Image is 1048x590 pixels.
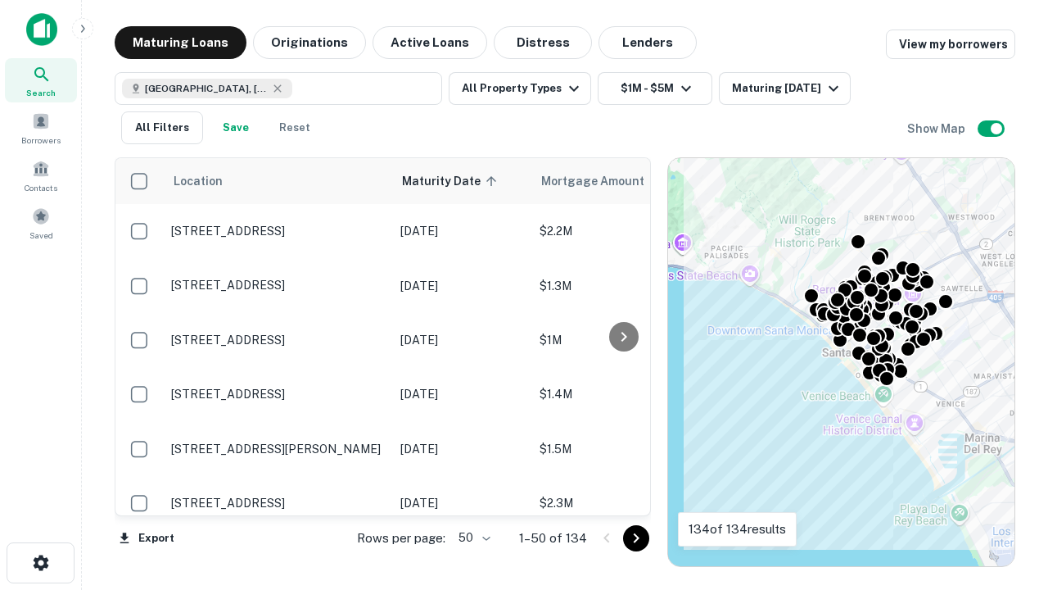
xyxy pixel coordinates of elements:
button: All Property Types [449,72,591,105]
p: [STREET_ADDRESS] [171,496,384,511]
div: 50 [452,526,493,550]
p: [DATE] [400,277,523,295]
th: Maturity Date [392,158,531,204]
p: $1M [540,331,703,349]
p: $1.5M [540,440,703,458]
button: Maturing Loans [115,26,246,59]
div: 0 0 [668,158,1014,566]
a: Saved [5,201,77,245]
p: Rows per page: [357,529,445,548]
button: Active Loans [373,26,487,59]
span: Location [173,171,223,191]
button: Export [115,526,178,551]
p: $2.3M [540,494,703,512]
button: Go to next page [623,525,649,551]
p: 134 of 134 results [689,520,786,539]
h6: Show Map [907,120,968,138]
span: Search [26,86,56,99]
p: [DATE] [400,222,523,240]
p: [DATE] [400,385,523,403]
button: [GEOGRAPHIC_DATA], [GEOGRAPHIC_DATA], [GEOGRAPHIC_DATA] [115,72,442,105]
a: Search [5,58,77,102]
p: [DATE] [400,494,523,512]
span: [GEOGRAPHIC_DATA], [GEOGRAPHIC_DATA], [GEOGRAPHIC_DATA] [145,81,268,96]
button: All Filters [121,111,203,144]
button: Originations [253,26,366,59]
span: Contacts [25,181,57,194]
th: Mortgage Amount [531,158,711,204]
a: Borrowers [5,106,77,150]
img: capitalize-icon.png [26,13,57,46]
iframe: Chat Widget [966,459,1048,538]
div: Maturing [DATE] [732,79,843,98]
th: Location [163,158,392,204]
p: 1–50 of 134 [519,529,587,548]
p: [DATE] [400,331,523,349]
button: Save your search to get updates of matches that match your search criteria. [210,111,262,144]
span: Saved [29,229,53,242]
span: Borrowers [21,134,61,147]
button: Reset [269,111,321,144]
a: View my borrowers [886,29,1015,59]
button: Maturing [DATE] [719,72,851,105]
p: $1.4M [540,385,703,403]
span: Maturity Date [402,171,502,191]
button: Distress [494,26,592,59]
p: [STREET_ADDRESS] [171,224,384,238]
a: Contacts [5,153,77,197]
p: [STREET_ADDRESS] [171,387,384,402]
p: [DATE] [400,440,523,458]
p: $2.2M [540,222,703,240]
button: Lenders [599,26,697,59]
button: $1M - $5M [598,72,712,105]
p: [STREET_ADDRESS] [171,278,384,293]
p: [STREET_ADDRESS] [171,333,384,347]
span: Mortgage Amount [541,171,666,191]
p: [STREET_ADDRESS][PERSON_NAME] [171,442,384,456]
p: $1.3M [540,277,703,295]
